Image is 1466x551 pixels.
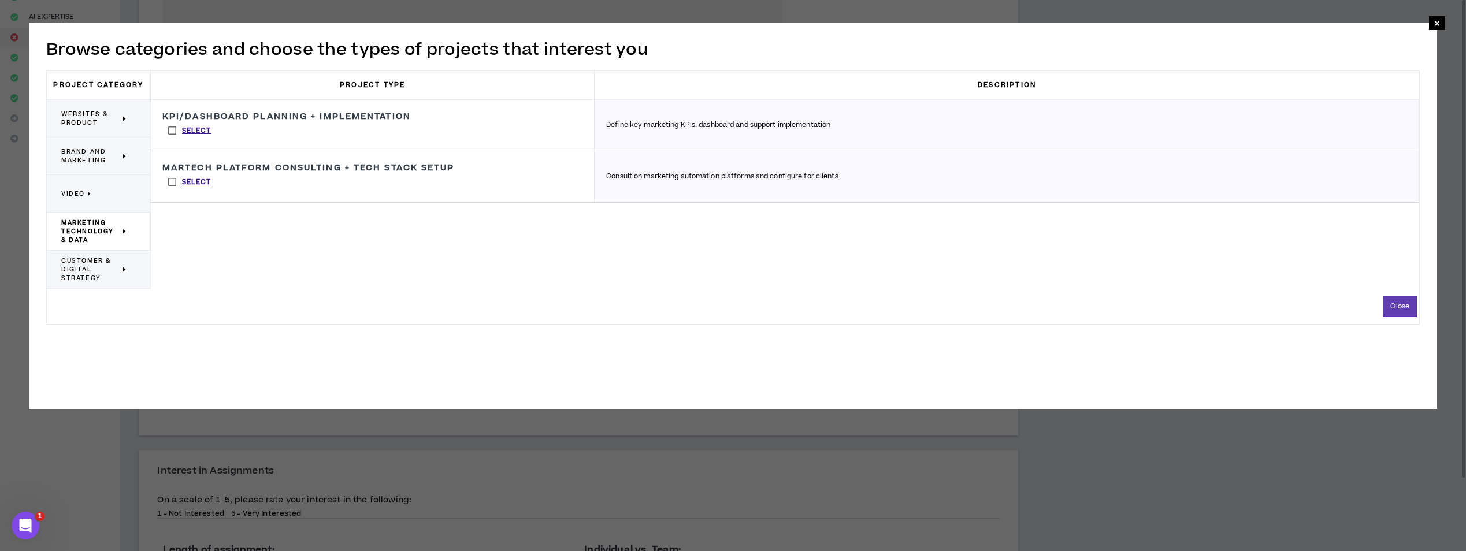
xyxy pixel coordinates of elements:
[606,172,838,182] p: Consult on marketing automation platforms and configure for clients
[46,38,1420,62] h2: Browse categories and choose the types of projects that interest you
[595,71,1419,99] h3: Description
[182,177,211,188] p: Select
[61,218,120,244] span: Marketing Technology & Data
[61,147,120,165] span: Brand and Marketing
[151,71,595,99] h3: Project Type
[47,71,151,99] h3: Project Category
[61,110,120,127] span: Websites & Product
[1434,16,1441,30] span: ×
[12,512,39,539] iframe: Intercom live chat
[606,120,830,131] p: Define key marketing KPIs, dashboard and support implementation
[1383,296,1417,317] button: Close
[35,512,44,521] span: 1
[61,189,85,198] span: Video
[61,256,120,282] span: Customer & Digital Strategy
[162,111,411,122] h3: KPI/Dashboard Planning + Implementation
[182,126,211,136] p: Select
[162,163,455,173] h3: Martech Platform Consulting + Tech Stack Setup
